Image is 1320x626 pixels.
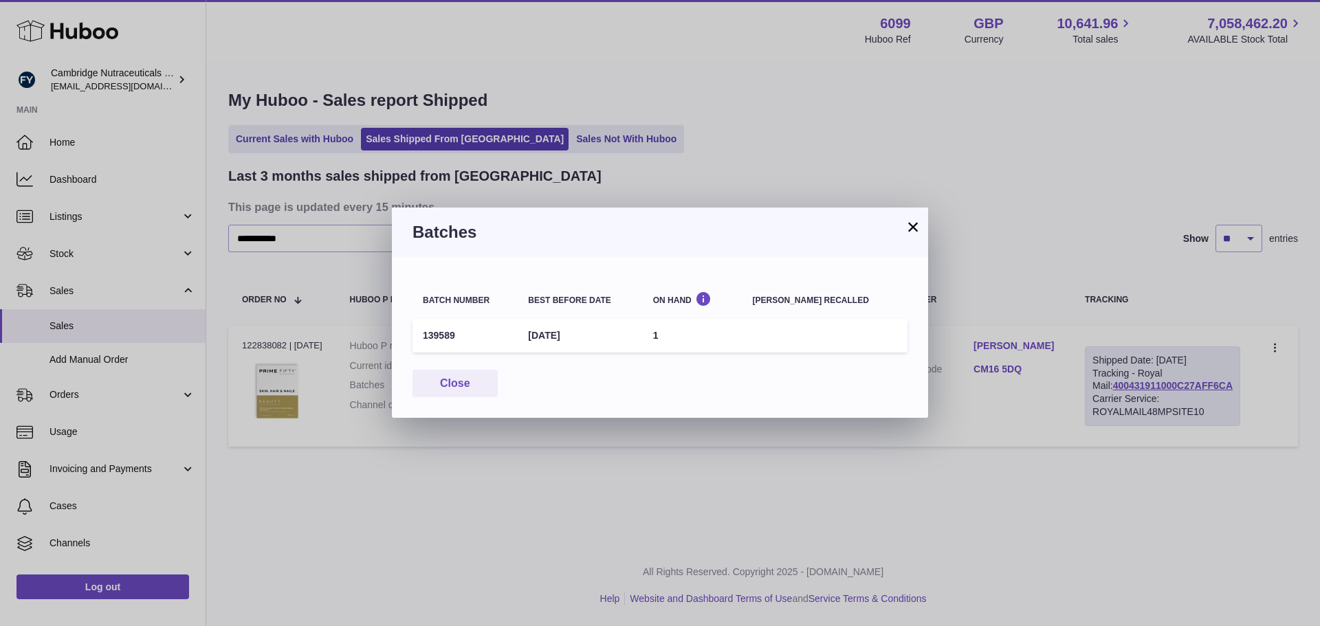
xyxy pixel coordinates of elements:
div: Batch number [423,296,507,305]
td: 139589 [412,319,518,353]
button: Close [412,370,498,398]
div: [PERSON_NAME] recalled [753,296,897,305]
td: 1 [643,319,742,353]
h3: Batches [412,221,907,243]
div: On Hand [653,291,732,304]
td: [DATE] [518,319,642,353]
div: Best before date [528,296,632,305]
button: × [905,219,921,235]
